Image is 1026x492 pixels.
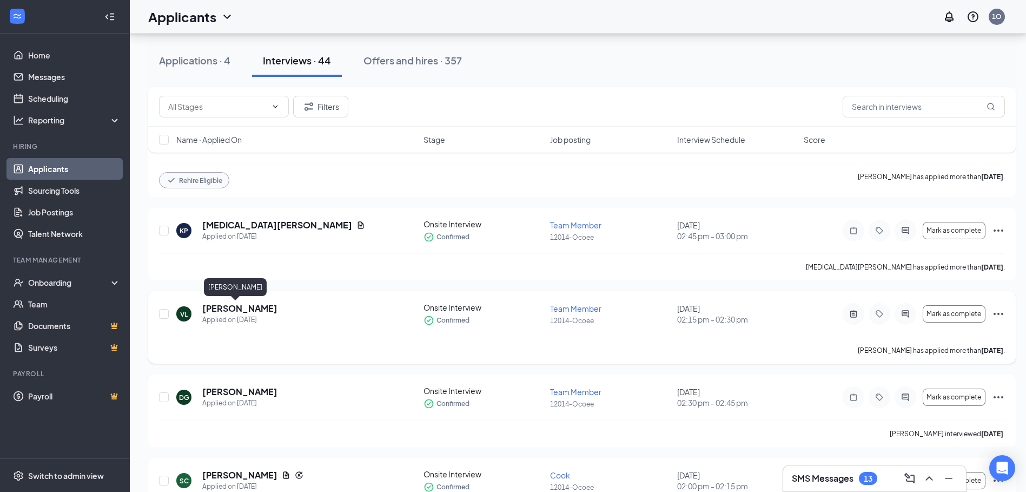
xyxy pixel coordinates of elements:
[202,219,352,231] h5: [MEDICAL_DATA][PERSON_NAME]
[28,277,111,288] div: Onboarding
[550,304,601,313] span: Team Member
[847,393,860,402] svg: Note
[926,227,981,234] span: Mark as complete
[987,102,995,111] svg: MagnifyingGlass
[13,255,118,265] div: Team Management
[992,224,1005,237] svg: Ellipses
[28,293,121,315] a: Team
[992,391,1005,404] svg: Ellipses
[168,101,267,113] input: All Stages
[677,303,797,325] div: [DATE]
[423,398,434,409] svg: CheckmarkCircle
[202,386,277,398] h5: [PERSON_NAME]
[202,481,303,492] div: Applied on [DATE]
[923,222,985,239] button: Mark as complete
[28,470,104,481] div: Switch to admin view
[677,397,797,408] span: 02:30 pm - 02:45 pm
[923,305,985,323] button: Mark as complete
[926,393,981,401] span: Mark as complete
[923,472,936,485] svg: ChevronUp
[550,483,670,492] p: 12014-Ocoee
[864,474,872,483] div: 13
[943,10,956,23] svg: Notifications
[677,386,797,408] div: [DATE]
[202,314,277,325] div: Applied on [DATE]
[921,470,938,487] button: ChevronUp
[436,398,469,409] span: Confirmed
[28,223,121,245] a: Talent Network
[12,11,23,22] svg: WorkstreamLogo
[992,12,1002,21] div: 1O
[28,201,121,223] a: Job Postings
[436,232,469,242] span: Confirmed
[858,346,1005,355] p: [PERSON_NAME] has applied more than .
[890,429,1005,438] p: [PERSON_NAME] interviewed .
[550,470,570,480] span: Cook
[423,219,544,229] div: Onsite Interview
[13,115,24,126] svg: Analysis
[28,66,121,88] a: Messages
[677,134,745,145] span: Interview Schedule
[28,44,121,66] a: Home
[858,172,1005,188] p: [PERSON_NAME] has applied more than .
[202,303,277,314] h5: [PERSON_NAME]
[13,470,24,481] svg: Settings
[28,115,121,126] div: Reporting
[873,393,886,402] svg: Tag
[550,233,670,242] p: 12014-Ocoee
[263,54,331,67] div: Interviews · 44
[13,142,118,151] div: Hiring
[981,263,1003,271] b: [DATE]
[180,476,189,486] div: SC
[847,226,860,235] svg: Note
[940,470,957,487] button: Minimize
[28,337,121,358] a: SurveysCrown
[13,277,24,288] svg: UserCheck
[981,173,1003,181] b: [DATE]
[981,430,1003,438] b: [DATE]
[180,226,188,235] div: KP
[899,310,912,318] svg: ActiveChat
[282,471,290,480] svg: Document
[302,100,315,113] svg: Filter
[202,469,277,481] h5: [PERSON_NAME]
[677,314,797,325] span: 02:15 pm - 02:30 pm
[967,10,979,23] svg: QuestionInfo
[989,455,1015,481] div: Open Intercom Messenger
[550,134,591,145] span: Job posting
[295,471,303,480] svg: Reapply
[926,310,981,318] span: Mark as complete
[423,232,434,242] svg: CheckmarkCircle
[873,226,886,235] svg: Tag
[148,8,216,26] h1: Applicants
[166,175,177,186] svg: Checkmark
[942,472,955,485] svg: Minimize
[873,310,886,318] svg: Tag
[981,346,1003,355] b: [DATE]
[202,398,277,409] div: Applied on [DATE]
[13,369,118,378] div: Payroll
[293,96,348,117] button: Filter Filters
[423,134,445,145] span: Stage
[436,315,469,326] span: Confirmed
[28,180,121,201] a: Sourcing Tools
[423,302,544,313] div: Onsite Interview
[104,11,115,22] svg: Collapse
[363,54,462,67] div: Offers and hires · 357
[550,316,670,325] p: 12014-Ocoee
[423,469,544,480] div: Onsite Interview
[28,385,121,407] a: PayrollCrown
[28,315,121,337] a: DocumentsCrown
[804,134,825,145] span: Score
[550,387,601,397] span: Team Member
[202,231,365,242] div: Applied on [DATE]
[843,96,1005,117] input: Search in interviews
[677,231,797,241] span: 02:45 pm - 03:00 pm
[847,310,860,318] svg: ActiveNote
[806,263,1005,272] p: [MEDICAL_DATA][PERSON_NAME] has applied more than .
[677,481,797,491] span: 02:00 pm - 02:15 pm
[423,315,434,326] svg: CheckmarkCircle
[159,54,230,67] div: Applications · 4
[677,220,797,241] div: [DATE]
[899,226,912,235] svg: ActiveChat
